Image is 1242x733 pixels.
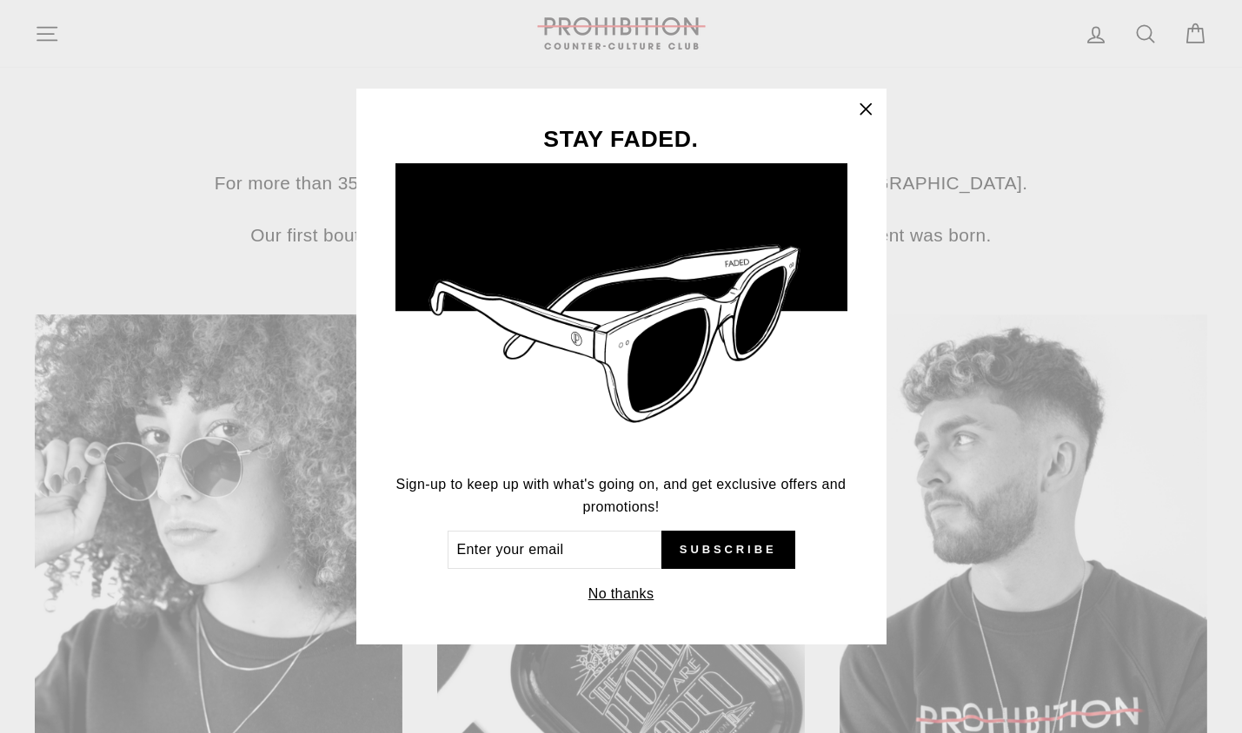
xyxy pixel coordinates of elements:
p: Sign-up to keep up with what's going on, and get exclusive offers and promotions! [395,473,847,518]
button: Subscribe [661,531,795,569]
span: Subscribe [680,542,777,558]
h3: STAY FADED. [395,128,847,151]
input: Enter your email [448,531,661,569]
button: No thanks [583,582,660,606]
